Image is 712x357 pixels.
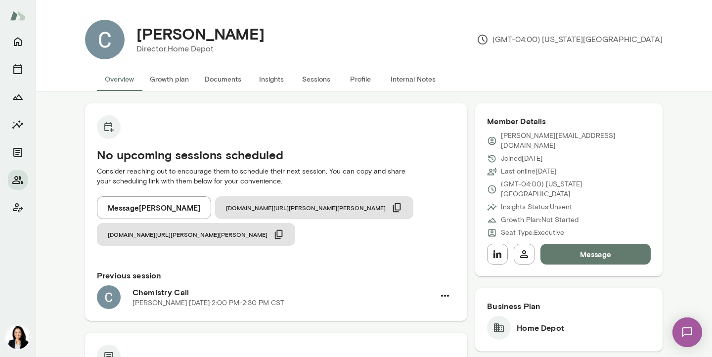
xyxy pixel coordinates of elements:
h6: Member Details [487,115,651,127]
span: [DOMAIN_NAME][URL][PERSON_NAME][PERSON_NAME] [226,204,386,212]
button: Growth Plan [8,87,28,107]
button: Sessions [294,67,338,91]
button: Documents [197,67,249,91]
button: Client app [8,198,28,218]
button: Growth plan [142,67,197,91]
button: Members [8,170,28,190]
h6: Home Depot [517,322,564,334]
p: Last online [DATE] [501,167,557,177]
h5: No upcoming sessions scheduled [97,147,455,163]
img: Cecil Payne [85,20,125,59]
h6: Business Plan [487,300,651,312]
h6: Chemistry Call [133,286,435,298]
button: Sessions [8,59,28,79]
img: Monica Aggarwal [6,325,30,349]
button: Documents [8,142,28,162]
p: Insights Status: Unsent [501,202,572,212]
p: Director, Home Depot [136,43,265,55]
p: Consider reaching out to encourage them to schedule their next session. You can copy and share yo... [97,167,455,186]
p: (GMT-04:00) [US_STATE][GEOGRAPHIC_DATA] [477,34,663,45]
p: [PERSON_NAME] · [DATE] · 2:00 PM-2:30 PM CST [133,298,284,308]
img: Mento [10,6,26,25]
h6: Previous session [97,269,455,281]
button: Home [8,32,28,51]
button: [DOMAIN_NAME][URL][PERSON_NAME][PERSON_NAME] [215,196,413,219]
p: (GMT-04:00) [US_STATE][GEOGRAPHIC_DATA] [501,179,651,199]
button: Internal Notes [383,67,444,91]
h4: [PERSON_NAME] [136,24,265,43]
button: [DOMAIN_NAME][URL][PERSON_NAME][PERSON_NAME] [97,223,295,246]
p: [PERSON_NAME][EMAIL_ADDRESS][DOMAIN_NAME] [501,131,651,151]
p: Seat Type: Executive [501,228,564,238]
button: Insights [8,115,28,134]
p: Joined [DATE] [501,154,543,164]
span: [DOMAIN_NAME][URL][PERSON_NAME][PERSON_NAME] [108,230,267,238]
button: Insights [249,67,294,91]
p: Growth Plan: Not Started [501,215,578,225]
button: Message [540,244,651,265]
button: Overview [97,67,142,91]
button: Profile [338,67,383,91]
button: Message[PERSON_NAME] [97,196,211,219]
